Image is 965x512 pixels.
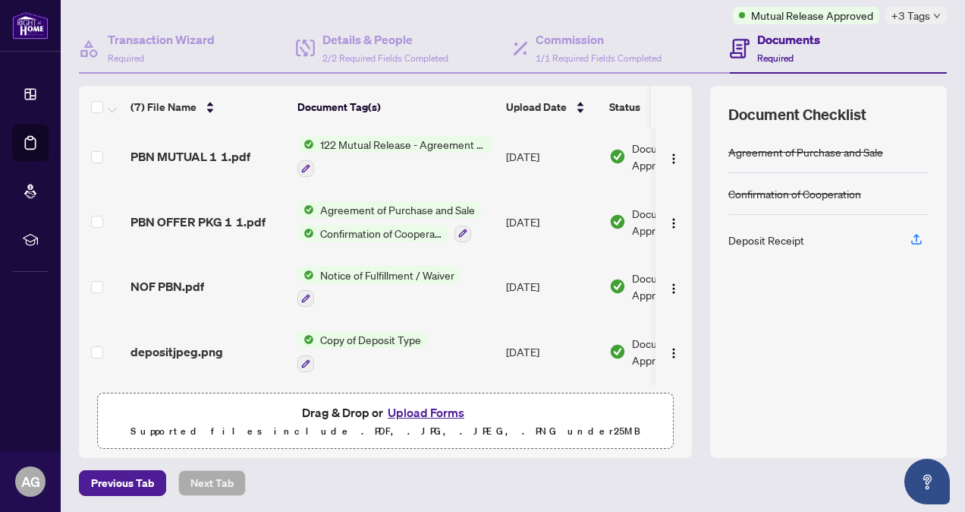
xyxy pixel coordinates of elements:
[314,331,427,348] span: Copy of Deposit Type
[603,86,732,128] th: Status
[728,232,804,248] div: Deposit Receipt
[297,201,314,218] img: Status Icon
[314,136,494,153] span: 122 Mutual Release - Agreement of Purchase and Sale
[291,86,500,128] th: Document Tag(s)
[98,393,673,450] span: Drag & Drop orUpload FormsSupported files include .PDF, .JPG, .JPEG, .PNG under25MB
[297,331,427,372] button: Status IconCopy of Deposit Type
[632,140,726,173] span: Document Approved
[757,30,820,49] h4: Documents
[130,147,250,166] span: PBN MUTUAL 1 1.pdf
[609,148,626,165] img: Document Status
[297,225,314,242] img: Status Icon
[383,403,469,422] button: Upload Forms
[728,185,861,202] div: Confirmation of Cooperation
[322,52,448,64] span: 2/2 Required Fields Completed
[904,459,950,504] button: Open asap
[609,343,626,360] img: Document Status
[609,213,626,230] img: Document Status
[314,267,460,283] span: Notice of Fulfillment / Waiver
[297,267,314,283] img: Status Icon
[662,274,686,299] button: Logo
[662,210,686,234] button: Logo
[107,422,664,441] p: Supported files include .PDF, .JPG, .JPEG, .PNG under 25 MB
[891,7,930,24] span: +3 Tags
[124,86,291,128] th: (7) File Name
[314,225,448,242] span: Confirmation of Cooperation
[108,30,215,49] h4: Transaction Wizard
[130,277,204,296] span: NOF PBN.pdf
[609,99,640,115] span: Status
[500,189,603,254] td: [DATE]
[632,335,726,368] span: Document Approved
[668,153,680,165] img: Logo
[668,217,680,229] img: Logo
[662,340,686,364] button: Logo
[500,319,603,384] td: [DATE]
[536,30,662,49] h4: Commission
[297,136,314,153] img: Status Icon
[728,104,866,125] span: Document Checklist
[178,470,246,496] button: Next Tab
[500,124,603,189] td: [DATE]
[933,12,941,20] span: down
[297,331,314,348] img: Status Icon
[297,201,481,242] button: Status IconAgreement of Purchase and SaleStatus IconConfirmation of Cooperation
[108,52,144,64] span: Required
[609,278,626,295] img: Document Status
[130,99,196,115] span: (7) File Name
[751,7,873,24] span: Mutual Release Approved
[79,470,166,496] button: Previous Tab
[21,471,40,492] span: AG
[506,99,567,115] span: Upload Date
[322,30,448,49] h4: Details & People
[536,52,662,64] span: 1/1 Required Fields Completed
[130,343,223,361] span: depositjpeg.png
[728,144,883,160] div: Agreement of Purchase and Sale
[662,144,686,169] button: Logo
[302,403,469,422] span: Drag & Drop or
[757,52,794,64] span: Required
[668,347,680,359] img: Logo
[130,213,266,231] span: PBN OFFER PKG 1 1.pdf
[314,201,481,218] span: Agreement of Purchase and Sale
[500,86,603,128] th: Upload Date
[632,205,726,239] span: Document Approved
[297,267,460,308] button: Status IconNotice of Fulfillment / Waiver
[91,471,154,495] span: Previous Tab
[297,136,494,177] button: Status Icon122 Mutual Release - Agreement of Purchase and Sale
[668,283,680,295] img: Logo
[632,270,726,303] span: Document Approved
[12,11,49,40] img: logo
[500,254,603,320] td: [DATE]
